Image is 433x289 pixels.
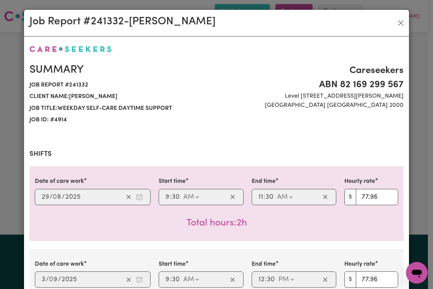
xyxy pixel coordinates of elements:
span: : [264,193,265,201]
span: 0 [53,194,57,200]
input: -- [165,192,170,202]
input: -- [172,274,180,285]
label: Date of care work [35,260,84,269]
img: Careseekers logo [29,46,112,52]
input: -- [53,192,62,202]
label: Hourly rate [344,260,375,269]
button: Clear date [123,274,134,285]
span: Job report # 241332 [29,79,212,91]
span: Careseekers [221,64,404,78]
span: Job title: Weekday self-care daytime support [29,103,212,114]
span: $ [344,189,356,205]
span: Total hours worked: 2 hours [186,218,247,228]
span: Client name: [PERSON_NAME] [29,91,212,102]
input: -- [267,274,275,285]
span: / [58,276,61,283]
iframe: Button to launch messaging window [406,262,428,284]
input: ---- [61,274,77,285]
span: : [170,193,172,201]
button: Clear date [123,192,134,202]
span: / [49,193,53,201]
span: Level [STREET_ADDRESS][PERSON_NAME] [221,92,404,101]
span: $ [344,271,356,288]
span: [GEOGRAPHIC_DATA] [GEOGRAPHIC_DATA] 2000 [221,101,404,110]
input: -- [49,274,58,285]
label: Start time [159,177,186,186]
h2: Summary [29,64,212,76]
input: -- [41,192,49,202]
input: ---- [65,192,81,202]
button: Enter the date of care work [134,274,145,285]
span: 0 [49,276,53,283]
label: Hourly rate [344,177,375,186]
label: End time [252,177,276,186]
span: : [265,276,267,283]
input: -- [265,192,274,202]
h2: Job Report # 241332 - [PERSON_NAME] [29,15,215,28]
span: / [62,193,65,201]
button: Enter the date of care work [134,192,145,202]
h2: Shifts [29,150,404,158]
label: End time [252,260,276,269]
button: Close [395,18,406,28]
input: -- [258,192,264,202]
span: ABN 82 169 299 567 [221,78,404,92]
input: -- [258,274,265,285]
span: / [46,276,49,283]
input: -- [41,274,46,285]
span: : [170,276,172,283]
input: -- [172,192,180,202]
input: -- [165,274,170,285]
span: Job ID: # 4914 [29,114,212,126]
label: Start time [159,260,186,269]
label: Date of care work [35,177,84,186]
